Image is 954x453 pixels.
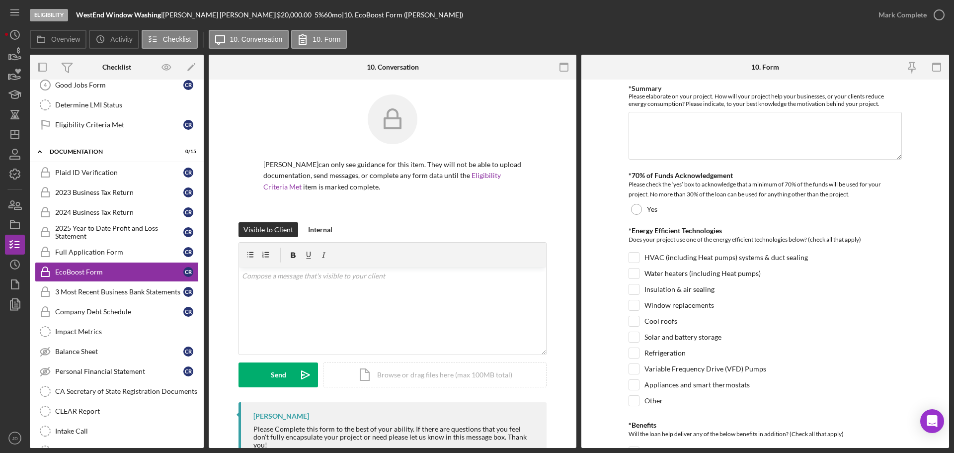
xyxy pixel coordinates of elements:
[367,63,419,71] div: 10. Conversation
[644,364,766,374] label: Variable Frequency Drive (VFD) Pumps
[50,149,171,155] div: Documentation
[263,171,501,190] a: Eligibility Criteria Met
[35,262,199,282] a: EcoBoost FormCR
[291,30,347,49] button: 10. Form
[102,63,131,71] div: Checklist
[183,267,193,277] div: C R
[35,421,199,441] a: Intake Call
[55,407,198,415] div: CLEAR Report
[315,11,324,19] div: 5 %
[55,427,198,435] div: Intake Call
[55,224,183,240] div: 2025 Year to Date Profit and Loss Statement
[44,82,47,88] tspan: 4
[76,10,161,19] b: WestEnd Window Washing
[183,227,193,237] div: C R
[35,242,199,262] a: Full Application FormCR
[629,180,902,199] div: Please check the ‘yes’ box to acknowledge that a minimum of 70% of the funds will be used for you...
[342,11,463,19] div: | 10. EcoBoost Form ([PERSON_NAME])
[55,268,183,276] div: EcoBoost Form
[183,80,193,90] div: C R
[35,342,199,362] a: Balance SheetCR
[163,11,277,19] div: [PERSON_NAME] [PERSON_NAME] |
[89,30,139,49] button: Activity
[183,347,193,357] div: C R
[55,367,183,375] div: Personal Financial Statement
[629,172,902,180] div: *70% of Funds Acknowledgement
[183,187,193,197] div: C R
[35,362,199,381] a: Personal Financial StatementCR
[644,316,677,326] label: Cool roofs
[253,412,309,420] div: [PERSON_NAME]
[313,35,340,43] label: 10. Form
[55,328,198,336] div: Impact Metrics
[76,11,163,19] div: |
[35,401,199,421] a: CLEAR Report
[55,248,183,256] div: Full Application Form
[644,284,715,294] label: Insulation & air sealing
[644,380,750,390] label: Appliances and smart thermostats
[878,5,927,25] div: Mark Complete
[55,188,183,196] div: 2023 Business Tax Return
[35,95,199,115] a: Determine LMI Status
[183,120,193,130] div: C R
[30,9,68,21] div: Eligibility
[253,425,537,449] div: Please Complete this form to the best of your ability. If there are questions that you feel don't...
[35,202,199,222] a: 2024 Business Tax ReturnCR
[238,222,298,237] button: Visible to Client
[644,269,761,278] label: Water heaters (including Heat pumps)
[644,396,663,406] label: Other
[35,322,199,342] a: Impact Metrics
[629,429,902,442] div: Will the loan help deliver any of the below benefits in addition? (Check all that apply)
[629,84,661,92] label: *Summary
[35,75,199,95] a: 4Good Jobs FormCR
[303,222,337,237] button: Internal
[5,428,25,448] button: JD
[55,387,198,395] div: CA Secretary of State Registration Documents
[110,35,132,43] label: Activity
[35,115,199,135] a: Eligibility Criteria MetCR
[178,149,196,155] div: 0 / 15
[35,182,199,202] a: 2023 Business Tax ReturnCR
[629,92,902,107] div: Please elaborate on your project. How will your project help your businesses, or your clients red...
[324,11,342,19] div: 60 mo
[183,307,193,317] div: C R
[238,362,318,387] button: Send
[230,35,283,43] label: 10. Conversation
[183,247,193,257] div: C R
[243,222,293,237] div: Visible to Client
[35,302,199,322] a: Company Debt ScheduleCR
[183,168,193,178] div: C R
[629,421,902,429] div: *Benefits
[308,222,332,237] div: Internal
[35,282,199,302] a: 3 Most Recent Business Bank StatementsCR
[644,348,686,358] label: Refrigeration
[30,30,86,49] button: Overview
[55,101,198,109] div: Determine LMI Status
[271,362,286,387] div: Send
[920,409,944,433] div: Open Intercom Messenger
[55,348,183,356] div: Balance Sheet
[55,121,183,129] div: Eligibility Criteria Met
[263,159,522,192] p: [PERSON_NAME] can only see guidance for this item. They will not be able to upload documentation,...
[277,11,315,19] div: $20,000.00
[35,222,199,242] a: 2025 Year to Date Profit and Loss StatementCR
[12,436,18,441] text: JD
[644,253,808,263] label: HVAC (including Heat pumps) systems & duct sealing
[647,205,657,213] label: Yes
[751,63,779,71] div: 10. Form
[644,300,714,310] label: Window replacements
[183,207,193,217] div: C R
[55,169,183,177] div: Plaid ID Verification
[51,35,80,43] label: Overview
[55,81,183,89] div: Good Jobs Form
[869,5,949,25] button: Mark Complete
[55,208,183,216] div: 2024 Business Tax Return
[183,287,193,297] div: C R
[142,30,198,49] button: Checklist
[35,381,199,401] a: CA Secretary of State Registration Documents
[163,35,191,43] label: Checklist
[55,308,183,316] div: Company Debt Schedule
[209,30,289,49] button: 10. Conversation
[55,288,183,296] div: 3 Most Recent Business Bank Statements
[644,332,721,342] label: Solar and battery storage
